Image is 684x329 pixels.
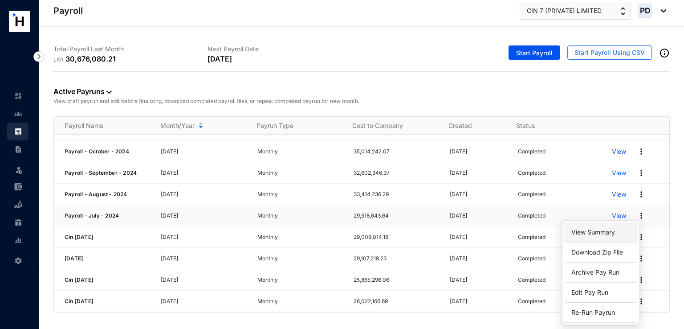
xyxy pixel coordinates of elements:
span: Month/Year [160,121,195,130]
p: Monthly [257,190,343,199]
p: [DATE] [161,147,246,156]
p: Next Payroll Date [208,45,362,53]
span: Payroll - July - 2024 [65,212,119,219]
p: [DATE] [161,297,246,306]
p: Completed [518,190,546,199]
button: Start Payroll [509,45,560,60]
p: [DATE] [161,190,246,199]
p: 29,107,218.23 [354,254,439,263]
li: Gratuity [7,214,28,231]
p: LKR [53,55,65,64]
th: Payrun Type [246,117,342,135]
img: up-down-arrow.74152d26bf9780fbf563ca9c90304185.svg [621,7,625,15]
p: Monthly [257,211,343,220]
p: 25,865,296.06 [354,276,439,284]
a: Download Zip File [570,245,632,260]
img: more.27664ee4a8faa814348e188645a3c1fc.svg [637,211,646,220]
p: Monthly [257,147,343,156]
p: [DATE] [450,276,507,284]
p: [DATE] [450,297,507,306]
span: CIN 7 (PRIVATE) LIMITED [527,6,602,16]
p: [DATE] [161,211,246,220]
img: people-unselected.118708e94b43a90eceab.svg [14,110,22,118]
img: more.27664ee4a8faa814348e188645a3c1fc.svg [637,147,646,156]
a: View [612,211,626,220]
li: Contacts [7,105,28,123]
span: Payroll - September - 2024 [65,169,137,176]
img: home-unselected.a29eae3204392db15eaf.svg [14,92,22,100]
th: Cost to Company [342,117,437,135]
p: Completed [518,211,546,220]
p: Monthly [257,297,343,306]
a: Active Payruns [53,87,112,96]
p: Monthly [257,254,343,263]
a: View [612,169,626,177]
span: Cin [DATE] [65,298,93,304]
p: [DATE] [450,190,507,199]
span: Cin [DATE] [65,234,93,240]
p: 26,022,166.69 [354,297,439,306]
p: Total Payroll Last Month [53,45,208,53]
img: nav-icon-right.af6afadce00d159da59955279c43614e.svg [33,51,44,62]
img: report-unselected.e6a6b4230fc7da01f883.svg [14,236,22,244]
p: [DATE] [450,147,507,156]
span: Start Payroll [516,49,553,58]
img: settings-unselected.1febfda315e6e19643a1.svg [14,257,22,265]
p: Completed [518,254,546,263]
button: Start Payroll Using CSV [567,45,652,60]
th: Status [505,117,599,135]
img: loan-unselected.d74d20a04637f2d15ab5.svg [14,201,22,209]
a: View [612,147,626,156]
img: gratuity-unselected.a8c340787eea3cf492d7.svg [14,218,22,226]
li: Payroll [7,123,28,140]
img: more.27664ee4a8faa814348e188645a3c1fc.svg [637,276,646,284]
li: Expenses [7,178,28,196]
th: Payroll Name [54,117,150,135]
span: Payroll - October - 2024 [65,148,129,155]
img: contract-unselected.99e2b2107c0a7dd48938.svg [14,145,22,153]
p: Completed [518,169,546,177]
li: Reports [7,231,28,249]
p: [DATE] [450,169,507,177]
img: more.27664ee4a8faa814348e188645a3c1fc.svg [637,254,646,263]
li: Contracts [7,140,28,158]
p: 29,009,014.19 [354,233,439,242]
p: 29,518,643.64 [354,211,439,220]
span: PD [639,7,650,14]
p: View [612,190,626,199]
p: View draft payrun and edit before finalizing, download completed payroll files, or repeat complet... [53,97,670,106]
li: Home [7,87,28,105]
p: 32,602,346.37 [354,169,439,177]
p: [DATE] [161,169,246,177]
p: Edit Pay Run [570,285,632,300]
img: more.27664ee4a8faa814348e188645a3c1fc.svg [637,169,646,177]
img: more.27664ee4a8faa814348e188645a3c1fc.svg [637,233,646,242]
img: payroll.289672236c54bbec4828.svg [14,127,22,136]
p: Completed [518,276,546,284]
img: more.27664ee4a8faa814348e188645a3c1fc.svg [637,190,646,199]
p: [DATE] [450,211,507,220]
p: [DATE] [450,233,507,242]
span: Re-Run Payrun [571,308,615,316]
img: leave-unselected.2934df6273408c3f84d9.svg [14,165,23,174]
p: 33,414,236.29 [354,190,439,199]
p: [DATE] [161,254,246,263]
p: 35,014,242.07 [354,147,439,156]
span: Start Payroll Using CSV [574,48,645,57]
p: 30,676,080.21 [65,53,116,64]
img: expense-unselected.2edcf0507c847f3e9e96.svg [14,183,22,191]
p: Archive Pay Run [570,265,632,280]
th: Created [438,117,505,135]
p: Monthly [257,233,343,242]
p: Completed [518,233,546,242]
p: Completed [518,147,546,156]
p: [DATE] [161,276,246,284]
p: Monthly [257,169,343,177]
p: [DATE] [208,53,232,64]
button: CIN 7 (PRIVATE) LIMITED [520,2,631,20]
span: [DATE] [65,255,83,262]
span: Payroll - August - 2024 [65,191,127,197]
